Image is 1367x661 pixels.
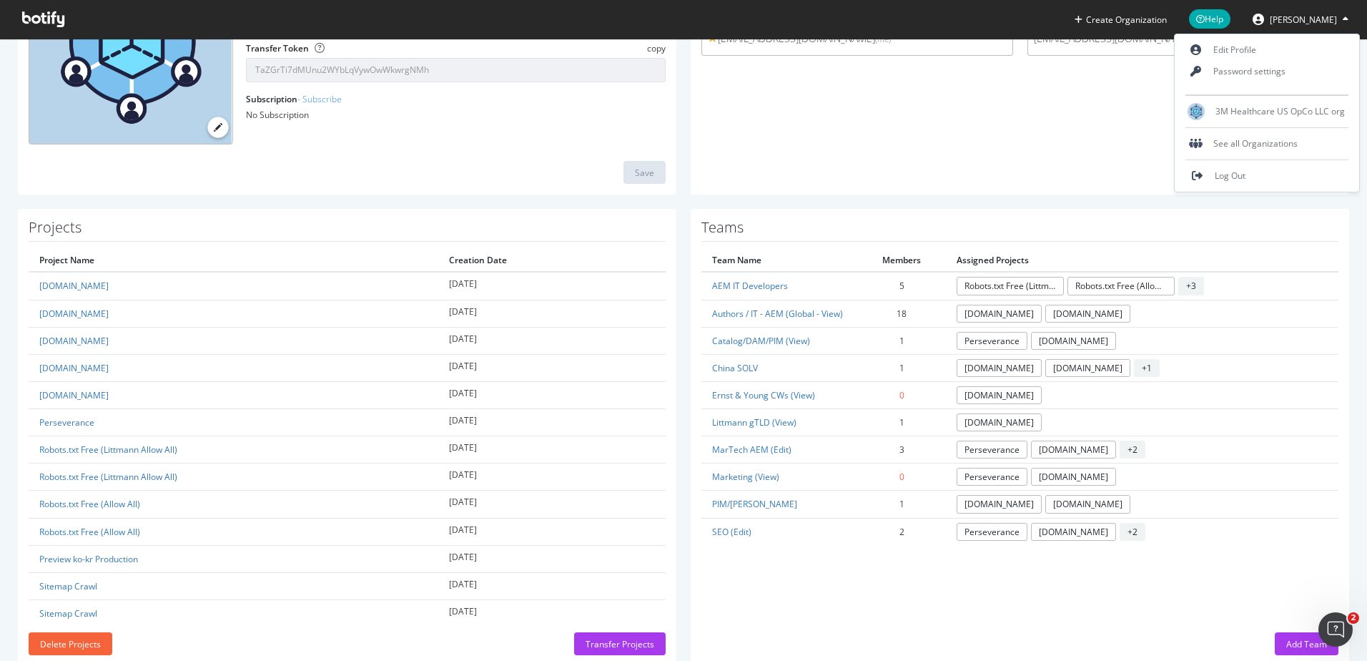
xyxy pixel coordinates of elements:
[957,332,1027,350] a: Perseverance
[1178,277,1204,295] span: + 3
[875,34,891,44] small: (me)
[29,632,112,655] button: Delete Projects
[438,409,666,436] td: [DATE]
[438,436,666,464] td: [DATE]
[438,300,666,327] td: [DATE]
[39,553,138,565] a: Preview ko-kr Production
[39,498,140,510] a: Robots.txt Free (Allow All)
[586,638,654,650] div: Transfer Projects
[246,93,342,105] label: Subscription
[858,272,946,300] td: 5
[712,280,788,292] a: AEM IT Developers
[858,491,946,518] td: 1
[39,471,177,483] a: Robots.txt Free (Littmann Allow All)
[1175,165,1359,187] a: Log Out
[1031,441,1116,459] a: [DOMAIN_NAME]
[438,491,666,518] td: [DATE]
[39,416,94,429] a: Perseverance
[1270,14,1337,26] span: Travis Yano
[29,220,666,242] h1: Projects
[1275,638,1338,650] a: Add Team
[712,335,810,347] a: Catalog/DAM/PIM (View)
[1241,8,1360,31] button: [PERSON_NAME]
[712,471,779,483] a: Marketing (View)
[39,280,109,292] a: [DOMAIN_NAME]
[712,498,797,510] a: PIM/[PERSON_NAME]
[858,327,946,354] td: 1
[957,386,1042,404] a: [DOMAIN_NAME]
[29,249,438,272] th: Project Name
[858,436,946,464] td: 3
[438,249,666,272] th: Creation Date
[858,300,946,327] td: 18
[1045,305,1130,323] a: [DOMAIN_NAME]
[1031,332,1116,350] a: [DOMAIN_NAME]
[39,580,97,592] a: Sitemap Crawl
[297,93,342,105] a: - Subscribe
[1189,9,1230,29] span: Help
[957,413,1042,431] a: [DOMAIN_NAME]
[574,632,666,655] button: Transfer Projects
[438,545,666,572] td: [DATE]
[438,518,666,545] td: [DATE]
[1348,612,1359,624] span: 2
[712,444,791,456] a: MarTech AEM (Edit)
[39,389,109,401] a: [DOMAIN_NAME]
[574,638,666,650] a: Transfer Projects
[1175,61,1359,82] a: Password settings
[1175,39,1359,61] a: Edit Profile
[858,354,946,381] td: 1
[712,389,815,401] a: Ernst & Young CWs (View)
[39,335,109,347] a: [DOMAIN_NAME]
[957,441,1027,459] a: Perseverance
[1045,495,1130,513] a: [DOMAIN_NAME]
[957,305,1042,323] a: [DOMAIN_NAME]
[957,495,1042,513] a: [DOMAIN_NAME]
[246,42,309,54] label: Transfer Token
[712,308,843,320] a: Authors / IT - AEM (Global - View)
[858,381,946,408] td: 0
[1215,105,1345,117] span: 3M Healthcare US OpCo LLC org
[701,249,858,272] th: Team Name
[1275,632,1338,655] button: Add Team
[39,526,140,538] a: Robots.txt Free (Allow All)
[647,42,666,54] span: copy
[1134,359,1160,377] span: + 1
[438,327,666,354] td: [DATE]
[1318,612,1353,647] iframe: Intercom live chat
[39,444,177,456] a: Robots.txt Free (Littmann Allow All)
[623,161,666,184] button: Save
[39,308,109,320] a: [DOMAIN_NAME]
[1031,523,1116,541] a: [DOMAIN_NAME]
[1045,359,1130,377] a: [DOMAIN_NAME]
[957,277,1064,295] a: Robots.txt Free (Littmann Allow All)
[39,362,109,374] a: [DOMAIN_NAME]
[1067,277,1175,295] a: Robots.txt Free (Allow All)
[712,362,758,374] a: China SOLV
[712,526,751,538] a: SEO (Edit)
[1120,441,1145,459] span: + 2
[40,638,101,650] div: Delete Projects
[438,381,666,408] td: [DATE]
[246,109,666,121] div: No Subscription
[858,249,946,272] th: Members
[957,359,1042,377] a: [DOMAIN_NAME]
[1175,133,1359,155] div: See all Organizations
[1031,468,1116,486] a: [DOMAIN_NAME]
[1188,103,1205,120] img: 3M Healthcare US OpCo LLC org
[1215,170,1245,182] span: Log Out
[635,167,654,179] div: Save
[957,468,1027,486] a: Perseverance
[957,523,1027,541] a: Perseverance
[39,607,97,620] a: Sitemap Crawl
[29,638,112,650] a: Delete Projects
[712,416,796,429] a: Littmann gTLD (View)
[438,572,666,599] td: [DATE]
[858,409,946,436] td: 1
[1286,638,1327,650] div: Add Team
[438,354,666,381] td: [DATE]
[701,220,1338,242] h1: Teams
[858,464,946,491] td: 0
[1074,13,1168,26] button: Create Organization
[946,249,1338,272] th: Assigned Projects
